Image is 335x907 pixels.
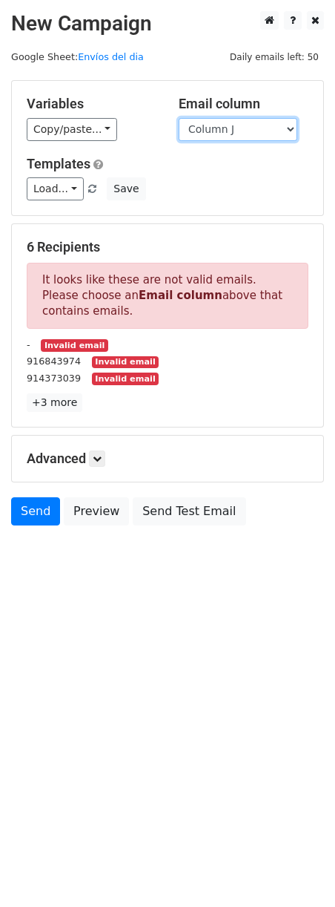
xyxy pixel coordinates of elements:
[27,339,30,350] small: -
[92,356,159,369] small: Invalid email
[27,177,84,200] a: Load...
[27,451,308,467] h5: Advanced
[78,51,144,62] a: Envíos del dia
[225,51,324,62] a: Daily emails left: 50
[64,497,129,525] a: Preview
[27,373,81,384] small: 914373039
[27,393,82,412] a: +3 more
[92,373,159,385] small: Invalid email
[107,177,145,200] button: Save
[27,156,90,171] a: Templates
[27,263,308,329] p: It looks like these are not valid emails. Please choose an above that contains emails.
[139,289,222,302] strong: Email column
[261,836,335,907] div: Widget de chat
[133,497,245,525] a: Send Test Email
[27,239,308,255] h5: 6 Recipients
[11,11,324,36] h2: New Campaign
[27,96,156,112] h5: Variables
[179,96,308,112] h5: Email column
[27,118,117,141] a: Copy/paste...
[11,51,144,62] small: Google Sheet:
[11,497,60,525] a: Send
[261,836,335,907] iframe: Chat Widget
[41,339,107,352] small: Invalid email
[27,356,81,367] small: 916843974
[225,49,324,65] span: Daily emails left: 50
